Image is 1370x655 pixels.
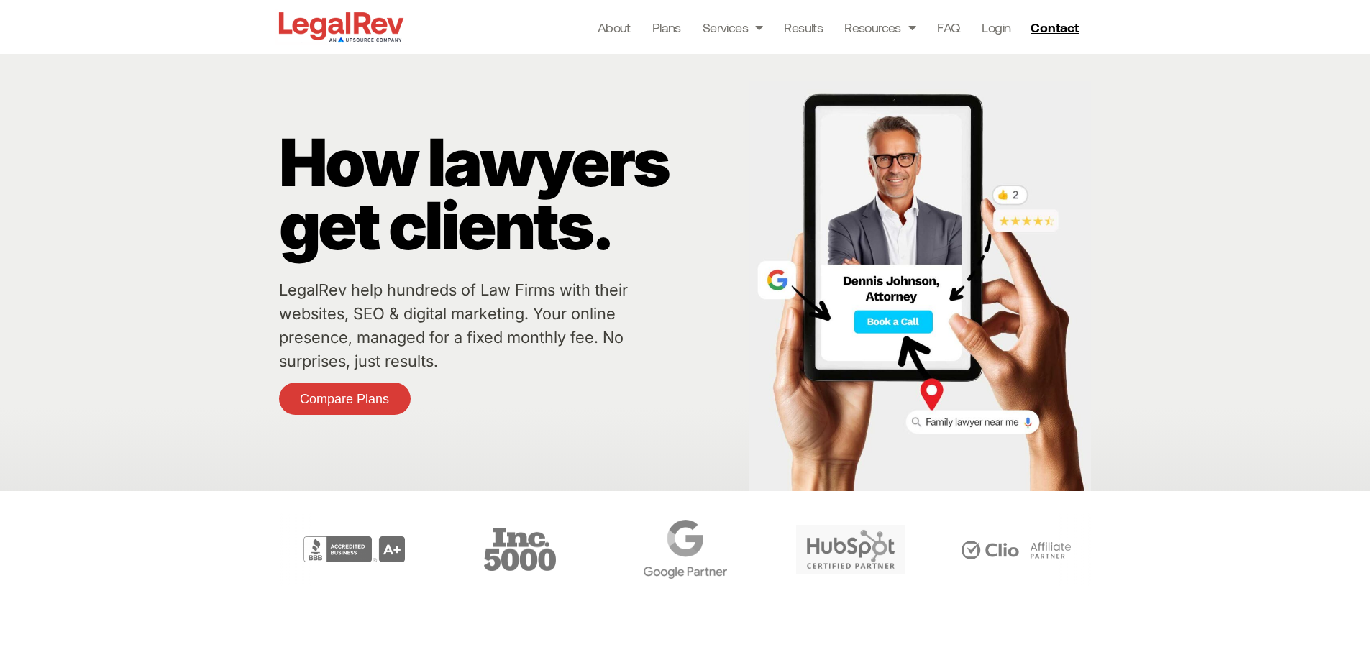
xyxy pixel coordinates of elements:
span: Contact [1031,21,1079,34]
div: Carousel [275,513,1095,586]
div: 5 / 6 [772,513,930,586]
a: LegalRev help hundreds of Law Firms with their websites, SEO & digital marketing. Your online pre... [279,280,628,370]
div: 4 / 6 [606,513,764,586]
a: Services [703,17,763,37]
p: How lawyers get clients. [279,131,742,257]
a: Resources [844,17,915,37]
a: Login [982,17,1010,37]
nav: Menu [598,17,1011,37]
div: 2 / 6 [275,513,434,586]
a: Compare Plans [279,383,411,415]
a: Plans [652,17,681,37]
a: Contact [1025,16,1088,39]
a: FAQ [937,17,960,37]
a: Results [784,17,823,37]
span: Compare Plans [300,393,389,406]
a: About [598,17,631,37]
div: 3 / 6 [441,513,599,586]
div: 6 / 6 [937,513,1095,586]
